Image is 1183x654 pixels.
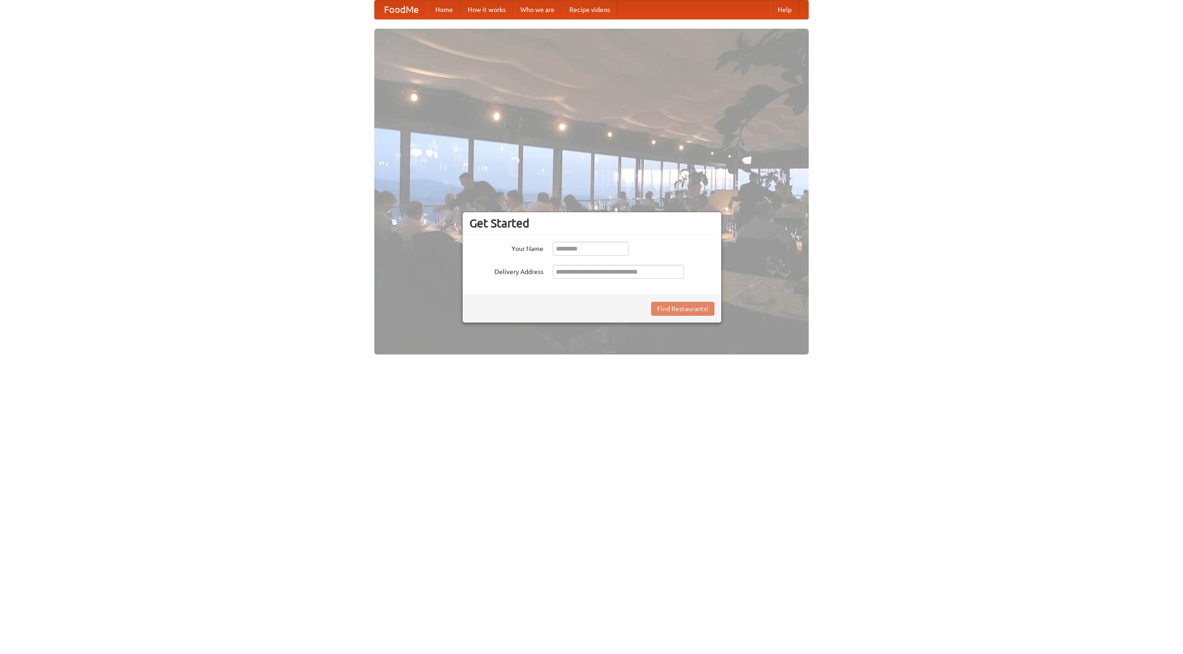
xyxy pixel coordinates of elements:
label: Your Name [470,242,543,253]
a: FoodMe [375,0,428,19]
label: Delivery Address [470,265,543,276]
a: Who we are [513,0,562,19]
button: Find Restaurants! [651,302,714,316]
a: Recipe videos [562,0,617,19]
a: Home [428,0,460,19]
a: How it works [460,0,513,19]
a: Help [770,0,799,19]
h3: Get Started [470,216,714,230]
